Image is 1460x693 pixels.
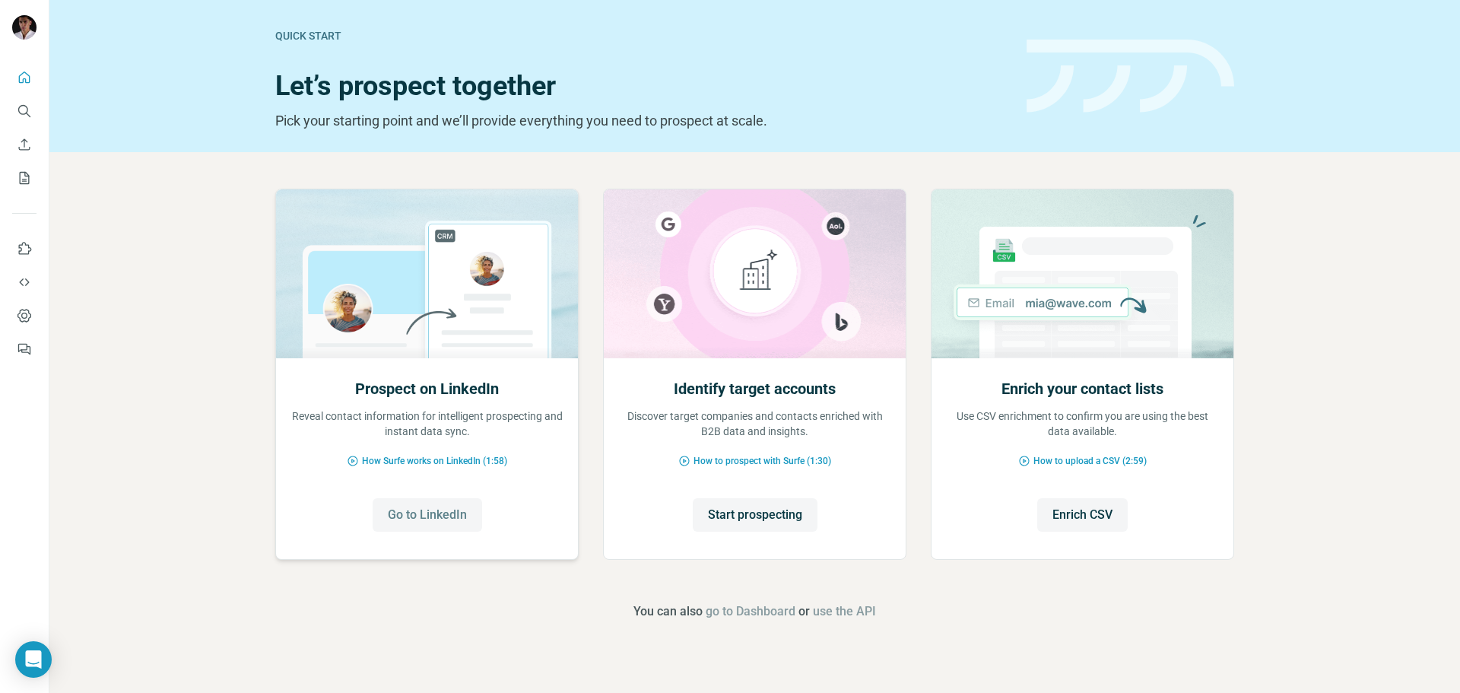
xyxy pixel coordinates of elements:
[12,335,36,363] button: Feedback
[1027,40,1234,113] img: banner
[12,97,36,125] button: Search
[633,602,703,621] span: You can also
[947,408,1218,439] p: Use CSV enrichment to confirm you are using the best data available.
[798,602,810,621] span: or
[388,506,467,524] span: Go to LinkedIn
[1052,506,1112,524] span: Enrich CSV
[12,15,36,40] img: Avatar
[12,269,36,296] button: Use Surfe API
[373,498,482,532] button: Go to LinkedIn
[291,408,563,439] p: Reveal contact information for intelligent prospecting and instant data sync.
[12,302,36,329] button: Dashboard
[813,602,876,621] button: use the API
[619,408,890,439] p: Discover target companies and contacts enriched with B2B data and insights.
[355,378,499,399] h2: Prospect on LinkedIn
[12,164,36,192] button: My lists
[275,110,1008,132] p: Pick your starting point and we’ll provide everything you need to prospect at scale.
[931,189,1234,358] img: Enrich your contact lists
[708,506,802,524] span: Start prospecting
[706,602,795,621] button: go to Dashboard
[15,641,52,678] div: Open Intercom Messenger
[275,189,579,358] img: Prospect on LinkedIn
[12,64,36,91] button: Quick start
[12,131,36,158] button: Enrich CSV
[275,28,1008,43] div: Quick start
[12,235,36,262] button: Use Surfe on LinkedIn
[362,454,507,468] span: How Surfe works on LinkedIn (1:58)
[1001,378,1163,399] h2: Enrich your contact lists
[275,71,1008,101] h1: Let’s prospect together
[1033,454,1147,468] span: How to upload a CSV (2:59)
[603,189,906,358] img: Identify target accounts
[674,378,836,399] h2: Identify target accounts
[693,454,831,468] span: How to prospect with Surfe (1:30)
[1037,498,1128,532] button: Enrich CSV
[693,498,817,532] button: Start prospecting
